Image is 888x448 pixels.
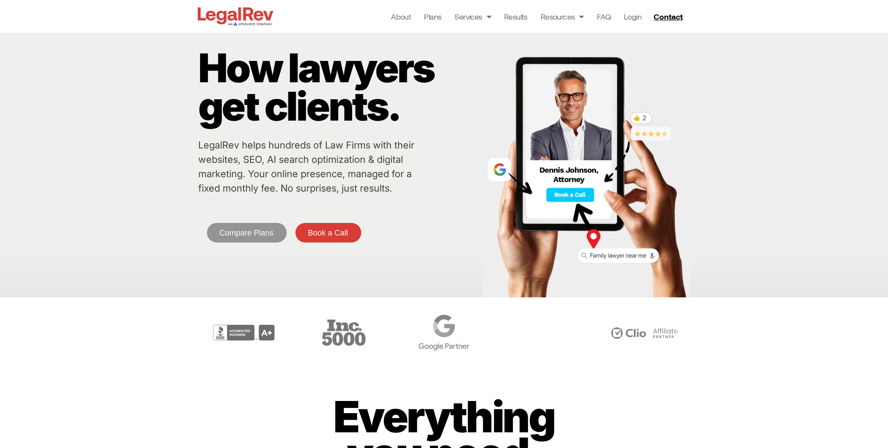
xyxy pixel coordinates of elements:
a: Book a Call [295,223,361,243]
a: Services [454,10,491,23]
span: Contact [654,13,683,20]
a: Plans [424,10,441,23]
div: 2 / 6 [196,310,291,355]
a: Contact [650,10,688,24]
a: LegalRev helps hundreds of Law Firms with their websites, SEO, AI search optimization & digital m... [198,139,414,194]
span: Book a Call [308,229,348,237]
a: About [391,10,411,23]
a: FAQ [597,10,611,23]
div: 3 / 6 [296,310,392,355]
div: Carousel [196,310,692,355]
a: Resources [541,10,584,23]
div: 6 / 6 [597,310,692,355]
div: 5 / 6 [496,310,592,355]
p: How lawyers get clients. [198,49,479,125]
span: Compare Plans [220,229,274,237]
a: Login [624,10,641,23]
a: Results [504,10,528,23]
a: Compare Plans [207,223,287,243]
nav: Menu [391,10,641,23]
div: 4 / 6 [396,310,492,355]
